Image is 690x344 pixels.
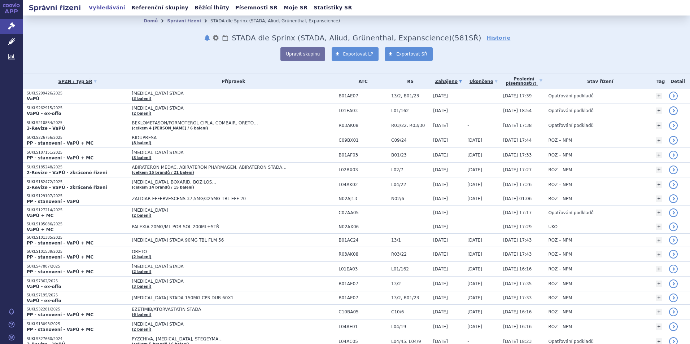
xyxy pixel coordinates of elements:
span: R03/22, R03/30 [391,123,429,128]
span: [DATE] 17:33 [503,295,532,300]
a: detail [669,136,678,145]
a: (celkem 14 brandů / 15 balení) [132,185,194,189]
span: ROZ – NPM [548,238,572,243]
p: SUKLS129107/2025 [27,194,128,199]
span: Opatřování podkladů [548,93,594,98]
a: Zahájeno [433,76,464,87]
a: (celkem 4 [PERSON_NAME] / 6 balení) [132,126,208,130]
span: ROZ – NPM [548,153,572,158]
span: [DATE] 16:16 [503,309,532,314]
strong: 2-Revize - VaPÚ - zkrácené řízení [27,185,107,190]
li: STADA dle Sprinx (STADA, Aliud, Grünenthal, Expanscience) [210,16,349,26]
span: - [391,210,429,215]
span: ABIRATERON MEDAC, ABIRATERON PHARMAGEN, ABIRATERON STADA… [132,165,312,170]
span: C09/24 [391,138,429,143]
span: B01AF03 [339,153,388,158]
span: [DATE] [467,138,482,143]
span: [DATE] 17:35 [503,281,532,286]
span: [DATE] 17:43 [503,252,532,257]
a: detail [669,279,678,288]
span: [DATE] [433,93,448,98]
th: Tag [652,74,665,89]
strong: PP - stanovení - VaPÚ + MC [27,312,93,317]
span: L04AK02 [339,182,388,187]
span: [DATE] 16:16 [503,266,532,272]
a: (3 balení) [132,156,151,160]
span: - [467,123,469,128]
h2: Správní řízení [23,3,87,13]
a: detail [669,308,678,316]
span: - [467,339,469,344]
span: [DATE] [433,339,448,344]
a: detail [669,322,678,331]
p: SUKLS32281/2025 [27,307,128,312]
th: Detail [665,74,690,89]
a: + [656,251,662,257]
span: [DATE] 18:54 [503,108,532,113]
a: (celkem 15 brandů / 21 balení) [132,171,194,175]
a: + [656,237,662,243]
a: detail [669,236,678,244]
button: Upravit skupinu [280,47,325,61]
a: detail [669,294,678,302]
span: 13/2, B01/23 [391,93,429,98]
span: L04/22 [391,182,429,187]
a: + [656,167,662,173]
strong: PP - stanovení - VaPÚ [27,199,79,204]
p: SUKLS299426/2025 [27,91,128,96]
span: [DATE] [433,266,448,272]
a: Vyhledávání [87,3,127,13]
a: (2 balení) [132,270,151,274]
span: [DATE] [467,324,482,329]
span: [DATE] [467,309,482,314]
span: ROZ – NPM [548,281,572,286]
a: + [656,137,662,144]
span: [DATE] 17:17 [503,210,532,215]
a: Správní řízení [167,18,201,23]
span: [DATE] [433,324,448,329]
span: L01/162 [391,108,429,113]
span: [DATE] [467,182,482,187]
span: ROZ – NPM [548,324,572,329]
p: SUKLS127214/2025 [27,208,128,213]
span: - [467,108,469,113]
span: Opatřování podkladů [548,339,594,344]
a: + [656,295,662,301]
span: [MEDICAL_DATA] STADA [132,91,312,96]
p: SUKLS185248/2025 [27,165,128,170]
a: + [656,122,662,129]
span: [DATE] [433,224,448,229]
span: ROZ – NPM [548,266,572,272]
span: L04/45, L04/9 [391,339,429,344]
span: [DATE] [467,281,482,286]
span: [MEDICAL_DATA], BOXARID, BOZILOS… [132,180,312,185]
a: (2 balení) [132,255,151,259]
strong: PP - stanovení - VaPÚ + MC [27,255,93,260]
span: C09BX01 [339,138,388,143]
span: B01AC24 [339,238,388,243]
span: [MEDICAL_DATA] STADA 150MG CPS DUR 60X1 [132,295,312,300]
span: UKO [548,224,557,229]
a: detail [669,92,678,100]
span: 13/2 [391,281,429,286]
span: ROZ – NPM [548,196,572,201]
th: RS [388,74,429,89]
th: Stav řízení [545,74,652,89]
span: [DATE] [433,281,448,286]
span: ROZ – NPM [548,138,572,143]
strong: PP - stanovení - VaPÚ + MC [27,155,93,160]
span: [DATE] [433,182,448,187]
a: (2 balení) [132,213,151,217]
span: PYZCHIVA, [MEDICAL_DATA], STEQEYMA… [132,336,312,341]
strong: VaPÚ + MC [27,213,53,218]
span: [MEDICAL_DATA] STADA [132,264,312,269]
span: ROZ – NPM [548,182,572,187]
span: [DATE] [433,210,448,215]
span: [DATE] [433,153,448,158]
span: - [467,93,469,98]
a: Ukončeno [467,76,499,87]
span: [DATE] 16:16 [503,324,532,329]
span: ROZ – NPM [548,295,572,300]
a: Referenční skupiny [129,3,191,13]
span: C07AA05 [339,210,388,215]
